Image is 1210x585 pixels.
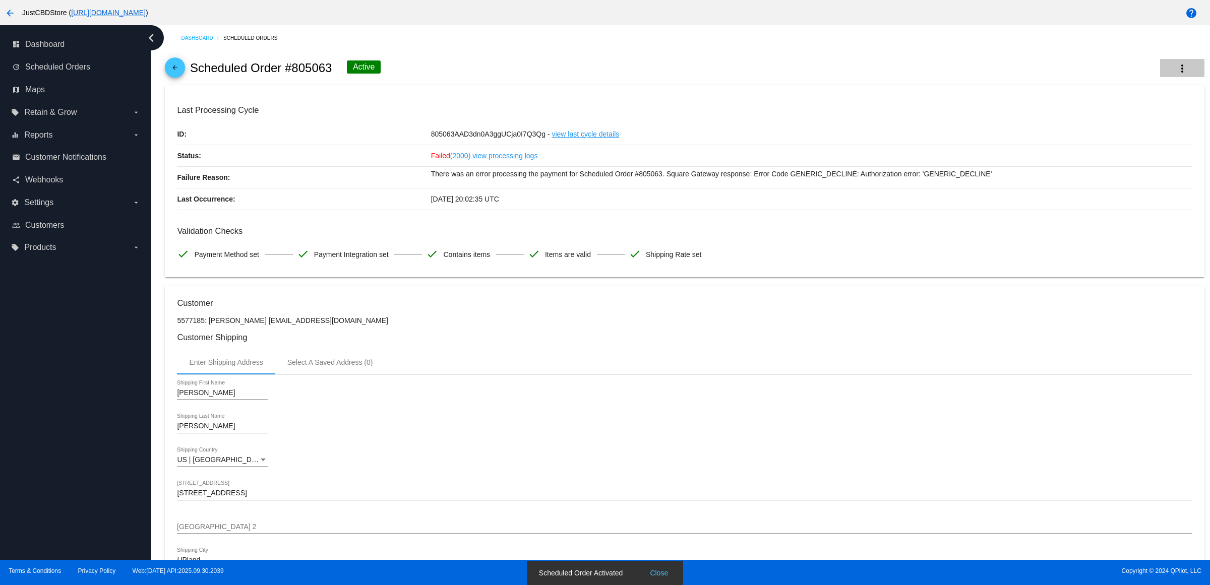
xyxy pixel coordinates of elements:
a: view processing logs [472,145,537,166]
i: local_offer [11,108,19,116]
i: email [12,153,20,161]
input: Shipping Street 1 [177,489,1192,497]
mat-icon: arrow_back [169,64,181,76]
mat-icon: arrow_back [4,7,16,19]
i: equalizer [11,131,19,139]
span: Dashboard [25,40,65,49]
a: Web:[DATE] API:2025.09.30.2039 [133,567,224,574]
a: Scheduled Orders [223,30,286,46]
a: Dashboard [181,30,223,46]
p: There was an error processing the payment for Scheduled Order #805063. Square Gateway response: E... [431,167,1192,181]
mat-select: Shipping Country [177,456,268,464]
a: map Maps [12,82,140,98]
div: Enter Shipping Address [189,358,263,366]
h3: Customer Shipping [177,333,1192,342]
span: Copyright © 2024 QPilot, LLC [614,567,1201,574]
span: Scheduled Orders [25,62,90,72]
span: Contains items [443,244,490,265]
h3: Customer [177,298,1192,308]
p: 5577185: [PERSON_NAME] [EMAIL_ADDRESS][DOMAIN_NAME] [177,316,1192,324]
p: Status: [177,145,431,166]
span: Customers [25,221,64,230]
h3: Validation Checks [177,226,1192,236]
span: Payment Method set [194,244,259,265]
p: ID: [177,123,431,145]
span: Items are valid [545,244,591,265]
span: JustCBDStore ( ) [22,9,148,17]
span: 805063AAD3dn0A3ggUCja0I7Q3Qg - [431,130,550,138]
i: arrow_drop_down [132,243,140,251]
a: Terms & Conditions [9,567,61,574]
span: Payment Integration set [314,244,389,265]
i: arrow_drop_down [132,108,140,116]
span: Failed [431,152,471,160]
a: dashboard Dashboard [12,36,140,52]
span: Shipping Rate set [646,244,702,265]
i: arrow_drop_down [132,199,140,207]
mat-icon: check [528,248,540,260]
input: Shipping Last Name [177,422,268,430]
a: update Scheduled Orders [12,59,140,75]
span: Webhooks [25,175,63,184]
a: view last cycle details [552,123,619,145]
span: Settings [24,198,53,207]
span: US | [GEOGRAPHIC_DATA] [177,456,266,464]
a: (2000) [450,145,470,166]
a: share Webhooks [12,172,140,188]
h3: Last Processing Cycle [177,105,1192,115]
mat-icon: check [629,248,641,260]
span: Products [24,243,56,252]
input: Shipping Street 2 [177,523,1192,531]
i: people_outline [12,221,20,229]
p: Last Occurrence: [177,188,431,210]
div: Active [347,60,381,74]
mat-icon: more_vert [1176,62,1188,75]
span: Maps [25,85,45,94]
i: share [12,176,20,184]
i: local_offer [11,243,19,251]
i: arrow_drop_down [132,131,140,139]
input: Shipping First Name [177,389,268,397]
i: settings [11,199,19,207]
a: people_outline Customers [12,217,140,233]
h2: Scheduled Order #805063 [190,61,332,75]
button: Close [647,568,671,578]
mat-icon: check [177,248,189,260]
span: Reports [24,131,52,140]
input: Shipping City [177,556,268,564]
mat-icon: check [297,248,309,260]
div: Select A Saved Address (0) [287,358,373,366]
span: Retain & Grow [24,108,77,117]
i: update [12,63,20,71]
a: email Customer Notifications [12,149,140,165]
i: dashboard [12,40,20,48]
mat-icon: help [1185,7,1197,19]
simple-snack-bar: Scheduled Order Activated [539,568,671,578]
i: map [12,86,20,94]
a: [URL][DOMAIN_NAME] [71,9,146,17]
a: Privacy Policy [78,567,116,574]
p: Failure Reason: [177,167,431,188]
span: Customer Notifications [25,153,106,162]
span: [DATE] 20:02:35 UTC [431,195,499,203]
i: chevron_left [143,30,159,46]
mat-icon: check [426,248,438,260]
